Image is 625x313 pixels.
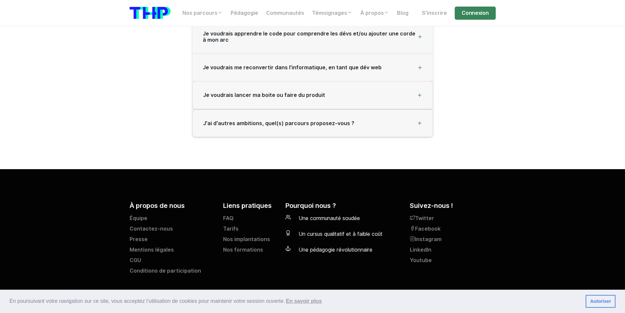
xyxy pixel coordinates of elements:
[223,246,278,257] a: Nos formations
[203,31,417,43] span: Je voudrais apprendre le code pour comprendre les dévs et/ou ajouter une corde à mon arc
[130,225,215,235] a: Contactez-nous
[356,7,393,20] a: À propos
[410,235,495,246] a: Instagram
[130,267,215,278] a: Conditions de participation
[10,296,580,306] span: En poursuivant votre navigation sur ce site, vous acceptez l’utilisation de cookies pour mainteni...
[130,7,171,19] img: logo
[130,246,215,257] a: Mentions légales
[586,295,615,308] a: dismiss cookie message
[223,201,278,211] h5: Liens pratiques
[223,235,278,246] a: Nos implantations
[203,120,354,126] span: J'ai d'autres ambitions, quel(s) parcours proposez-vous ?
[410,201,495,211] h5: Suivez-nous !
[285,201,402,211] h5: Pourquoi nous ?
[455,7,495,20] a: Connexion
[203,64,382,71] span: Je voudrais me reconvertir dans l'informatique, en tant que dév web
[299,247,372,253] span: Une pédagogie révolutionnaire
[410,246,495,257] a: LinkedIn
[130,201,215,211] h5: À propos de nous
[178,7,227,20] a: Nos parcours
[223,214,278,225] a: FAQ
[223,225,278,235] a: Tarifs
[130,214,215,225] a: Équipe
[410,214,495,225] a: Twitter
[227,7,262,20] a: Pédagogie
[262,7,308,20] a: Communautés
[410,257,495,267] a: Youtube
[393,7,412,20] a: Blog
[299,215,360,221] span: Une communauté soudée
[130,235,215,246] a: Presse
[285,296,323,306] a: learn more about cookies
[418,7,451,20] a: S'inscrire
[299,231,383,237] span: Un cursus qualitatif et à faible coût
[410,225,495,235] a: Facebook
[130,257,215,267] a: CGU
[203,92,325,98] span: Je voudrais lancer ma boite ou faire du produit
[308,7,356,20] a: Témoignages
